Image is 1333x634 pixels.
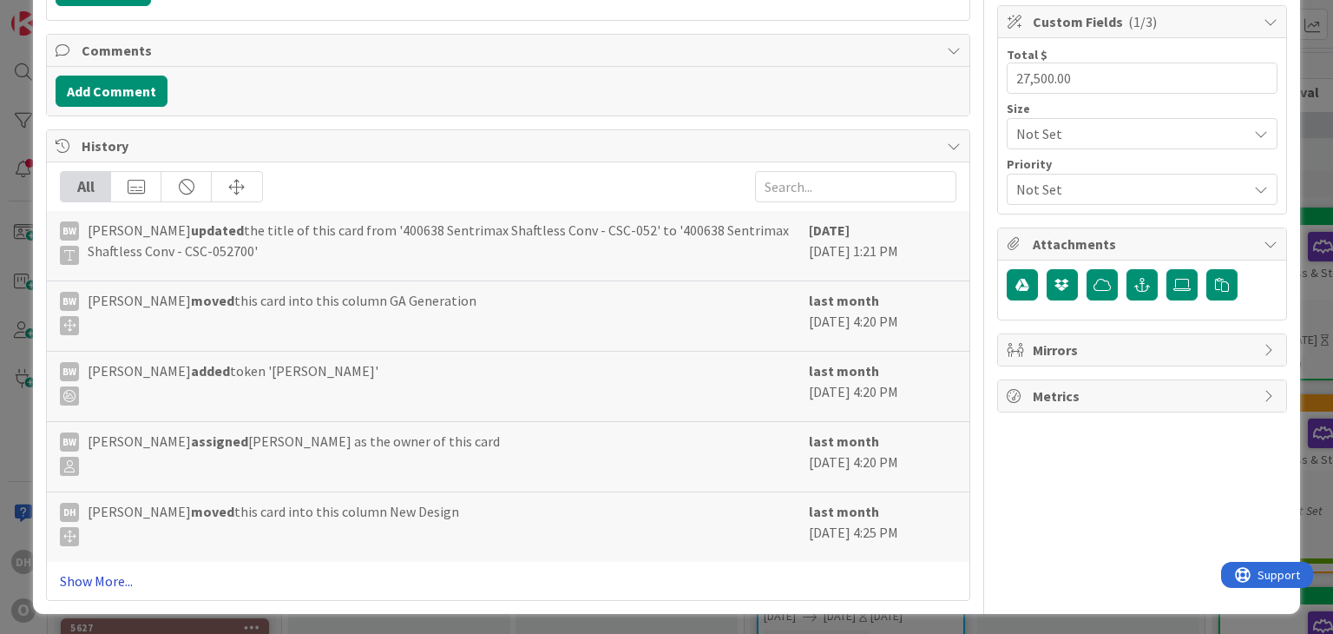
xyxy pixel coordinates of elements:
[1033,386,1255,406] span: Metrics
[1007,102,1277,115] div: Size
[809,221,850,239] b: [DATE]
[60,571,955,591] a: Show More...
[809,431,956,483] div: [DATE] 4:20 PM
[61,172,111,201] div: All
[191,362,230,380] b: added
[809,503,879,520] b: last month
[60,433,79,452] div: BW
[809,433,879,450] b: last month
[88,431,500,476] span: [PERSON_NAME] [PERSON_NAME] as the owner of this card
[1033,234,1255,254] span: Attachments
[809,360,956,413] div: [DATE] 4:20 PM
[36,3,79,23] span: Support
[1007,47,1047,63] label: Total $
[191,221,244,239] b: updated
[191,433,248,450] b: assigned
[88,360,378,406] span: [PERSON_NAME] token '[PERSON_NAME]'
[60,292,79,311] div: BW
[191,503,234,520] b: moved
[60,221,79,241] div: BW
[1007,158,1277,170] div: Priority
[82,40,937,61] span: Comments
[88,220,799,265] span: [PERSON_NAME] the title of this card from '400638 Sentrimax Shaftless Conv - CSC-052' to '400638 ...
[809,362,879,380] b: last month
[88,290,476,335] span: [PERSON_NAME] this card into this column GA Generation
[1128,13,1157,30] span: ( 1/3 )
[755,171,956,202] input: Search...
[809,501,956,553] div: [DATE] 4:25 PM
[1016,177,1238,201] span: Not Set
[60,503,79,522] div: DH
[809,220,956,272] div: [DATE] 1:21 PM
[88,501,459,546] span: [PERSON_NAME] this card into this column New Design
[1016,122,1238,146] span: Not Set
[1033,11,1255,32] span: Custom Fields
[1033,340,1255,360] span: Mirrors
[191,292,234,309] b: moved
[60,362,79,381] div: BW
[56,76,167,107] button: Add Comment
[809,292,879,309] b: last month
[82,135,937,156] span: History
[809,290,956,342] div: [DATE] 4:20 PM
